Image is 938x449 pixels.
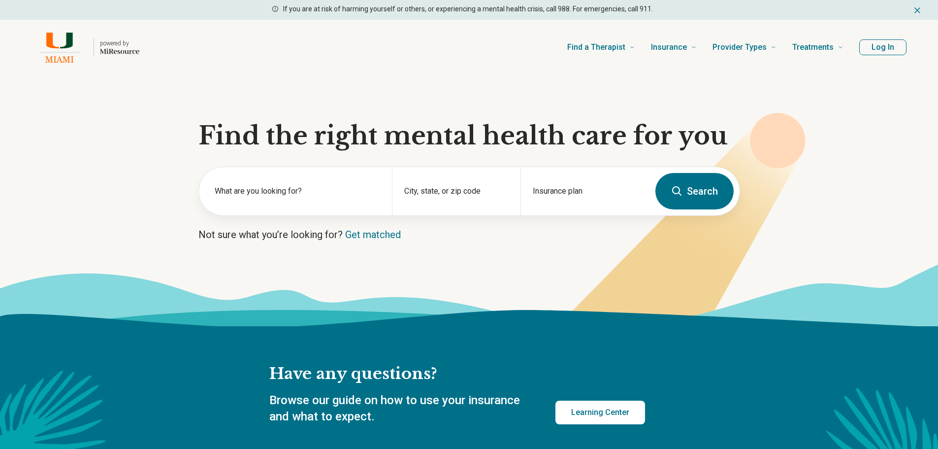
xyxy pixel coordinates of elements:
[912,4,922,16] button: Dismiss
[100,39,139,47] p: powered by
[567,28,635,67] a: Find a Therapist
[283,4,653,14] p: If you are at risk of harming yourself or others, or experiencing a mental health crisis, call 98...
[215,185,380,197] label: What are you looking for?
[712,40,767,54] span: Provider Types
[651,28,697,67] a: Insurance
[198,228,740,242] p: Not sure what you’re looking for?
[269,364,645,384] h2: Have any questions?
[567,40,625,54] span: Find a Therapist
[712,28,776,67] a: Provider Types
[651,40,687,54] span: Insurance
[32,32,139,63] a: Home page
[792,28,843,67] a: Treatments
[859,39,906,55] button: Log In
[345,229,401,241] a: Get matched
[555,401,645,424] a: Learning Center
[792,40,834,54] span: Treatments
[655,173,734,209] button: Search
[269,392,532,425] p: Browse our guide on how to use your insurance and what to expect.
[198,121,740,151] h1: Find the right mental health care for you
